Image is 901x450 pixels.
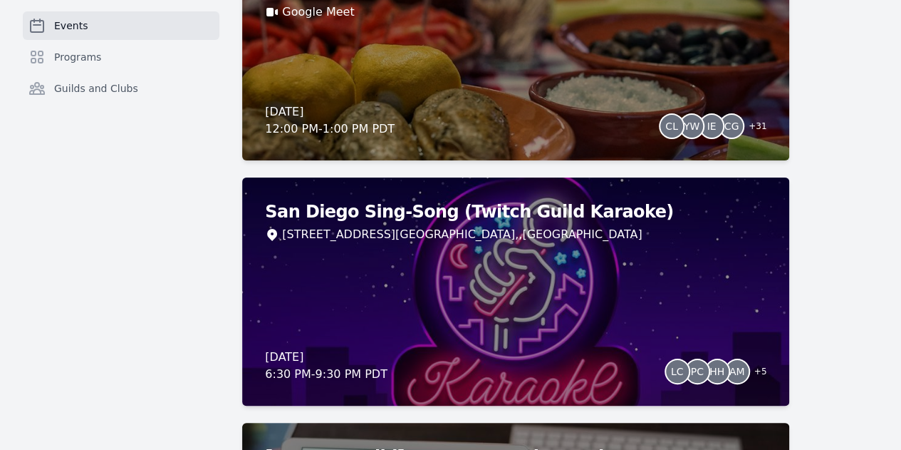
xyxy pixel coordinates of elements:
[265,349,387,383] div: [DATE] 6:30 PM - 9:30 PM PDT
[671,367,684,377] span: LC
[707,121,716,131] span: IE
[23,11,219,126] nav: Sidebar
[23,11,219,40] a: Events
[265,103,395,138] div: [DATE] 12:00 PM - 1:00 PM PDT
[684,121,699,131] span: YW
[265,200,766,223] h2: San Diego Sing-Song (Twitch Guild Karaoke)
[740,118,766,138] span: + 31
[724,121,739,131] span: CG
[690,367,703,377] span: PC
[665,121,678,131] span: CL
[54,19,88,33] span: Events
[746,363,767,383] span: + 5
[23,43,219,71] a: Programs
[242,178,789,406] a: San Diego Sing-Song (Twitch Guild Karaoke)[STREET_ADDRESS][GEOGRAPHIC_DATA],,[GEOGRAPHIC_DATA][DA...
[709,367,724,377] span: HH
[729,367,745,377] span: AM
[282,226,642,243] span: [STREET_ADDRESS][GEOGRAPHIC_DATA], , [GEOGRAPHIC_DATA]
[54,81,138,96] span: Guilds and Clubs
[23,74,219,103] a: Guilds and Clubs
[54,50,101,64] span: Programs
[282,4,354,21] a: Google Meet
